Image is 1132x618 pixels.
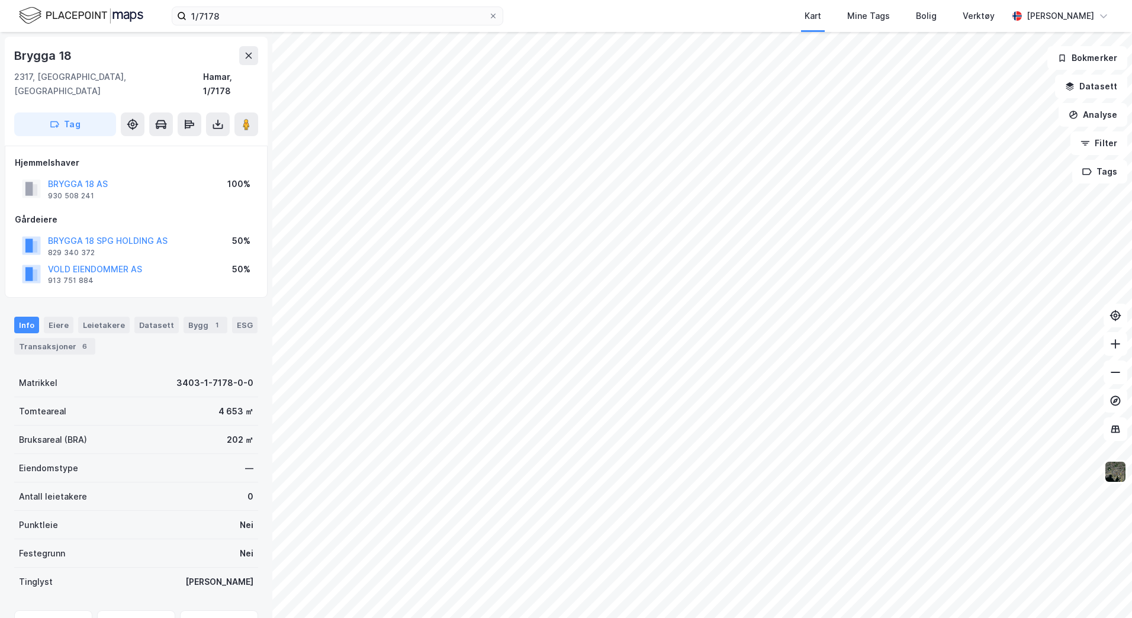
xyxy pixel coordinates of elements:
[15,213,258,227] div: Gårdeiere
[19,490,87,504] div: Antall leietakere
[245,461,253,475] div: —
[176,376,253,390] div: 3403-1-7178-0-0
[44,317,73,333] div: Eiere
[203,70,258,98] div: Hamar, 1/7178
[19,404,66,419] div: Tomteareal
[14,338,95,355] div: Transaksjoner
[227,177,250,191] div: 100%
[14,317,39,333] div: Info
[48,248,95,257] div: 829 340 372
[78,317,130,333] div: Leietakere
[1047,46,1127,70] button: Bokmerker
[240,518,253,532] div: Nei
[19,546,65,561] div: Festegrunn
[240,546,253,561] div: Nei
[14,112,116,136] button: Tag
[916,9,937,23] div: Bolig
[847,9,890,23] div: Mine Tags
[247,490,253,504] div: 0
[79,340,91,352] div: 6
[1072,160,1127,184] button: Tags
[186,7,488,25] input: Søk på adresse, matrikkel, gårdeiere, leietakere eller personer
[19,376,57,390] div: Matrikkel
[15,156,258,170] div: Hjemmelshaver
[134,317,179,333] div: Datasett
[48,276,94,285] div: 913 751 884
[1104,461,1127,483] img: 9k=
[211,319,223,331] div: 1
[14,46,74,65] div: Brygga 18
[19,461,78,475] div: Eiendomstype
[1059,103,1127,127] button: Analyse
[19,433,87,447] div: Bruksareal (BRA)
[1073,561,1132,618] iframe: Chat Widget
[227,433,253,447] div: 202 ㎡
[14,70,203,98] div: 2317, [GEOGRAPHIC_DATA], [GEOGRAPHIC_DATA]
[1073,561,1132,618] div: Kontrollprogram for chat
[184,317,227,333] div: Bygg
[19,5,143,26] img: logo.f888ab2527a4732fd821a326f86c7f29.svg
[185,575,253,589] div: [PERSON_NAME]
[218,404,253,419] div: 4 653 ㎡
[1027,9,1094,23] div: [PERSON_NAME]
[232,317,258,333] div: ESG
[805,9,821,23] div: Kart
[232,234,250,248] div: 50%
[48,191,94,201] div: 930 508 241
[1055,75,1127,98] button: Datasett
[963,9,995,23] div: Verktøy
[19,575,53,589] div: Tinglyst
[1070,131,1127,155] button: Filter
[19,518,58,532] div: Punktleie
[232,262,250,276] div: 50%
